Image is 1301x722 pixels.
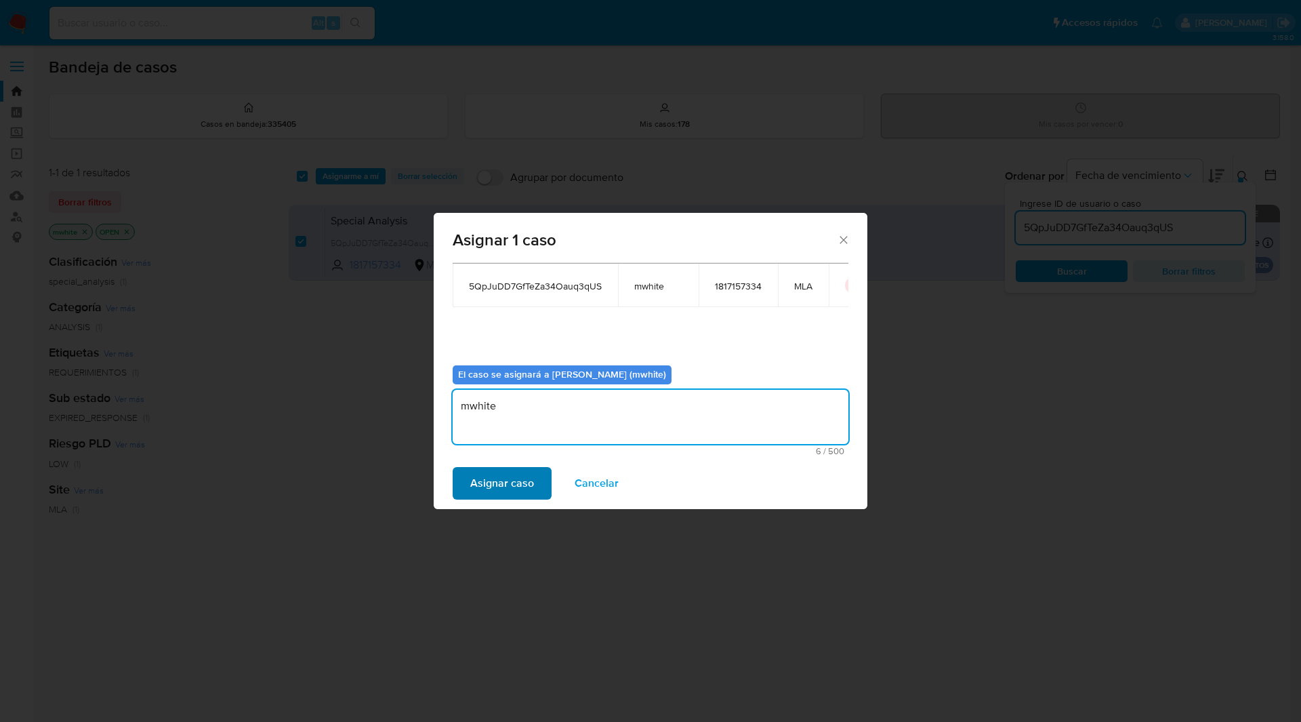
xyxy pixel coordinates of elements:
[557,467,636,500] button: Cancelar
[715,280,762,292] span: 1817157334
[794,280,812,292] span: MLA
[837,233,849,245] button: Cerrar ventana
[453,390,848,444] textarea: mwhite
[453,232,837,248] span: Asignar 1 caso
[469,280,602,292] span: 5QpJuDD7GfTeZa34Oauq3qUS
[457,447,844,456] span: Máximo 500 caracteres
[470,468,534,498] span: Asignar caso
[845,277,861,294] button: icon-button
[434,213,867,509] div: assign-modal
[575,468,619,498] span: Cancelar
[453,467,552,500] button: Asignar caso
[458,367,666,381] b: El caso se asignará a [PERSON_NAME] (mwhite)
[634,280,682,292] span: mwhite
